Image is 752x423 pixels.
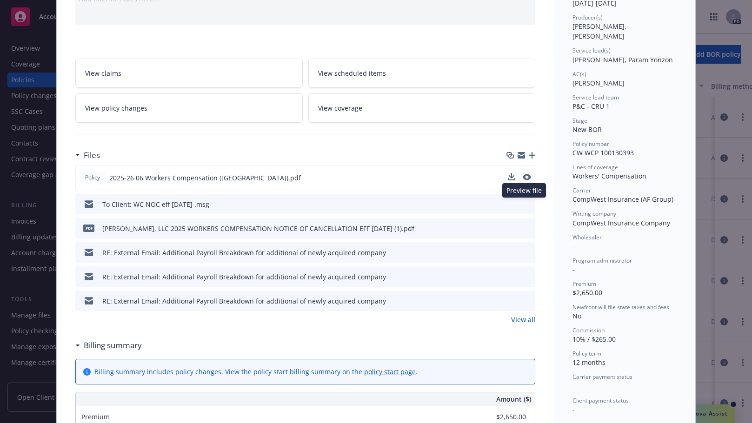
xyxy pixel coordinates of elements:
h3: Files [84,149,100,161]
span: Carrier [572,186,591,194]
span: Service lead team [572,93,619,101]
div: RE: External Email: Additional Payroll Breakdown for additional of newly acquired company [102,272,386,282]
span: 2025-26 06 Workers Compensation ([GEOGRAPHIC_DATA]).pdf [109,173,301,183]
span: Client payment status [572,397,629,404]
span: Amount ($) [496,394,531,404]
span: P&C - CRU 1 [572,102,610,111]
button: download file [508,173,515,180]
button: preview file [523,224,532,233]
div: RE: External Email: Additional Payroll Breakdown for additional of newly acquired company [102,296,386,306]
span: [PERSON_NAME], [PERSON_NAME] [572,22,628,40]
button: preview file [523,199,532,209]
span: View scheduled items [318,68,386,78]
span: 12 months [572,358,606,367]
button: download file [508,248,516,258]
span: - [572,405,575,414]
button: download file [508,173,515,183]
span: Premium [572,280,596,288]
span: View coverage [318,103,362,113]
span: AC(s) [572,70,586,78]
button: download file [508,199,516,209]
span: CW WCP 100130393 [572,148,634,157]
span: Premium [81,412,110,421]
span: [PERSON_NAME] [572,79,625,87]
span: Stage [572,117,587,125]
span: View policy changes [85,103,147,113]
div: Billing summary [75,339,142,351]
span: CompWest Insurance (AF Group) [572,195,673,204]
span: - [572,265,575,274]
span: - [572,242,575,251]
button: download file [508,296,516,306]
span: Policy [83,173,102,182]
span: $2,650.00 [572,288,602,297]
div: To Client: WC NOC eff [DATE] .msg [102,199,209,209]
h3: Billing summary [84,339,142,351]
button: preview file [523,174,531,180]
span: Wholesaler [572,233,602,241]
span: CompWest Insurance Company [572,218,670,227]
span: 10% / $265.00 [572,335,616,344]
a: policy start page [364,367,416,376]
span: Newfront will file state taxes and fees [572,303,669,311]
span: New BOR [572,125,602,134]
span: Program administrator [572,257,632,264]
button: preview file [523,248,532,258]
span: Commission [572,326,605,334]
span: Carrier payment status [572,373,632,381]
button: preview file [523,296,532,306]
span: pdf [83,225,94,231]
div: RE: External Email: Additional Payroll Breakdown for additional of newly acquired company [102,248,386,258]
span: View claims [85,68,121,78]
span: Lines of coverage [572,163,618,171]
button: download file [508,272,516,282]
div: [PERSON_NAME], LLC 2025 WORKERS COMPENSATION NOTICE OF CANCELLATION EFF [DATE] (1).pdf [102,224,414,233]
span: Producer(s) [572,13,603,21]
a: View all [511,315,535,324]
a: View policy changes [75,93,303,123]
a: View coverage [308,93,536,123]
div: Workers' Compensation [572,171,677,181]
span: No [572,311,581,320]
button: preview file [523,173,531,183]
a: View scheduled items [308,59,536,88]
a: View claims [75,59,303,88]
div: Billing summary includes policy changes. View the policy start billing summary on the . [94,367,418,377]
button: download file [508,224,516,233]
button: preview file [523,272,532,282]
span: - [572,382,575,390]
span: [PERSON_NAME], Param Yonzon [572,55,673,64]
span: Policy number [572,140,609,148]
div: Files [75,149,100,161]
span: Policy term [572,350,601,357]
span: Writing company [572,210,616,218]
span: Service lead(s) [572,46,611,54]
div: Preview file [502,183,546,198]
